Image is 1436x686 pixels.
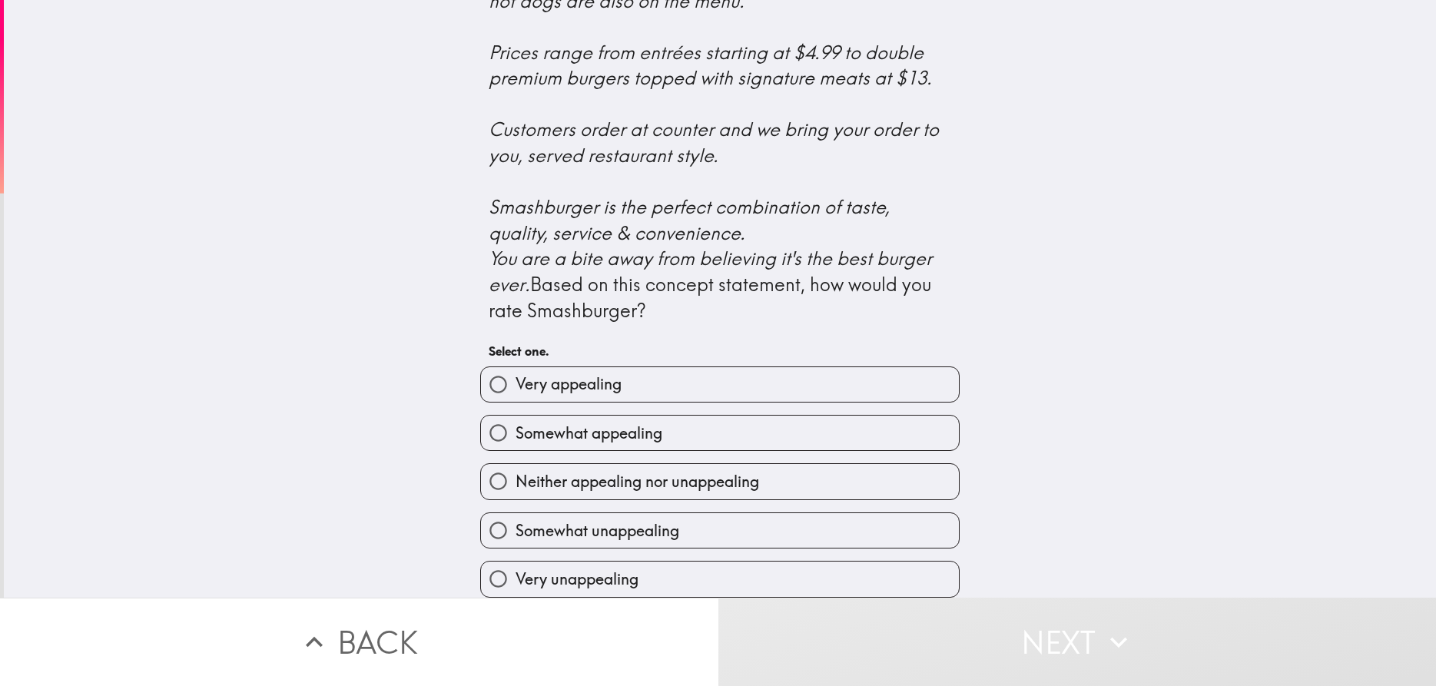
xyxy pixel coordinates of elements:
[516,471,759,492] span: Neither appealing nor unappealing
[516,568,638,590] span: Very unappealing
[481,513,959,548] button: Somewhat unappealing
[516,520,679,542] span: Somewhat unappealing
[481,562,959,596] button: Very unappealing
[489,343,951,360] h6: Select one.
[516,373,622,395] span: Very appealing
[481,464,959,499] button: Neither appealing nor unappealing
[516,423,662,444] span: Somewhat appealing
[481,367,959,402] button: Very appealing
[481,416,959,450] button: Somewhat appealing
